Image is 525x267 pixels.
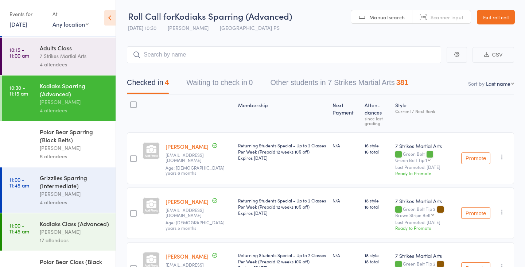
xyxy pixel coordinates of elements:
[40,98,109,106] div: [PERSON_NAME]
[128,10,175,22] span: Roll Call for
[40,152,109,160] div: 6 attendees
[40,44,109,52] div: Adults Class
[40,220,109,228] div: Kodiaks Class (Advanced)
[235,98,330,129] div: Membership
[330,98,362,129] div: Next Payment
[395,142,455,150] div: 7 Strikes Martial Arts
[270,75,408,94] button: Other students in 7 Strikes Martial Arts381
[166,165,225,176] span: Age: [DEMOGRAPHIC_DATA] years 6 months
[472,47,514,63] button: CSV
[396,78,408,86] div: 381
[2,38,116,75] a: 10:15 -11:00 amAdults Class7 Strikes Martial Arts4 attendees
[2,121,116,167] a: 10:30 -11:15 amPolar Bear Sparring (Black Belts)[PERSON_NAME]6 attendees
[395,213,431,217] div: Brown Stripe Belt
[365,204,389,210] span: 18 total
[175,10,292,22] span: Kodiaks Sparring (Advanced)
[186,75,253,94] button: Waiting to check in0
[9,131,28,142] time: 10:30 - 11:15 am
[395,170,455,176] div: Ready to Promote
[52,20,89,28] div: Any location
[220,24,280,31] span: [GEOGRAPHIC_DATA] PS
[40,106,109,115] div: 4 attendees
[40,128,109,144] div: Polar Bear Sparring (Black Belts)
[468,80,485,87] label: Sort by
[52,8,89,20] div: At
[395,252,455,259] div: 7 Strikes Martial Arts
[395,197,455,205] div: 7 Strikes Martial Arts
[369,13,405,21] span: Manual search
[166,198,209,205] a: [PERSON_NAME]
[40,236,109,244] div: 17 attendees
[2,213,116,251] a: 11:00 -11:45 amKodiaks Class (Advanced)[PERSON_NAME]17 attendees
[166,219,225,231] span: Age: [DEMOGRAPHIC_DATA] years 5 months
[168,24,209,31] span: [PERSON_NAME]
[392,98,458,129] div: Style
[9,85,28,96] time: 10:30 - 11:15 am
[395,225,455,231] div: Ready to Promote
[365,197,389,204] span: 18 style
[40,60,109,69] div: 4 attendees
[40,190,109,198] div: [PERSON_NAME]
[461,207,490,219] button: Promote
[365,252,389,258] span: 18 style
[40,174,109,190] div: Grizzlies Sparring (Intermediate)
[9,20,27,28] a: [DATE]
[365,142,389,148] span: 16 style
[40,228,109,236] div: [PERSON_NAME]
[395,158,427,162] div: Green Belt Tip 1
[40,144,109,152] div: [PERSON_NAME]
[127,46,441,63] input: Search by name
[9,222,29,234] time: 11:00 - 11:45 am
[477,10,515,24] a: Exit roll call
[332,142,359,148] div: N/A
[332,252,359,258] div: N/A
[2,167,116,213] a: 11:00 -11:45 amGrizzlies Sparring (Intermediate)[PERSON_NAME]4 attendees
[395,220,455,225] small: Last Promoted: [DATE]
[40,52,109,60] div: 7 Strikes Martial Arts
[395,151,455,162] div: Green Belt
[365,148,389,155] span: 16 total
[9,8,45,20] div: Events for
[332,197,359,204] div: N/A
[249,78,253,86] div: 0
[431,13,463,21] span: Scanner input
[166,152,232,163] small: ahcruickshank@gmail.com
[128,24,156,31] span: [DATE] 10:30
[461,152,490,164] button: Promote
[9,177,29,188] time: 11:00 - 11:45 am
[486,80,510,87] div: Last name
[395,206,455,217] div: Green Belt Tip 2
[238,197,327,216] div: Returning Students Special - Up to 2 Classes Per Week (Prepaid 12 weeks 10% off)
[9,47,29,58] time: 10:15 - 11:00 am
[365,258,389,264] span: 18 total
[238,142,327,161] div: Returning Students Special - Up to 2 Classes Per Week (Prepaid 12 weeks 10% off)
[365,116,389,125] div: since last grading
[395,165,455,170] small: Last Promoted: [DATE]
[395,109,455,113] div: Current / Next Rank
[362,98,392,129] div: Atten­dances
[238,210,327,216] div: Expires [DATE]
[40,82,109,98] div: Kodiaks Sparring (Advanced)
[127,75,169,94] button: Checked in4
[166,252,209,260] a: [PERSON_NAME]
[40,198,109,206] div: 4 attendees
[166,143,209,150] a: [PERSON_NAME]
[238,155,327,161] div: Expires [DATE]
[165,78,169,86] div: 4
[166,208,232,218] small: miel.gavranovic@gmail.com
[2,76,116,121] a: 10:30 -11:15 amKodiaks Sparring (Advanced)[PERSON_NAME]4 attendees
